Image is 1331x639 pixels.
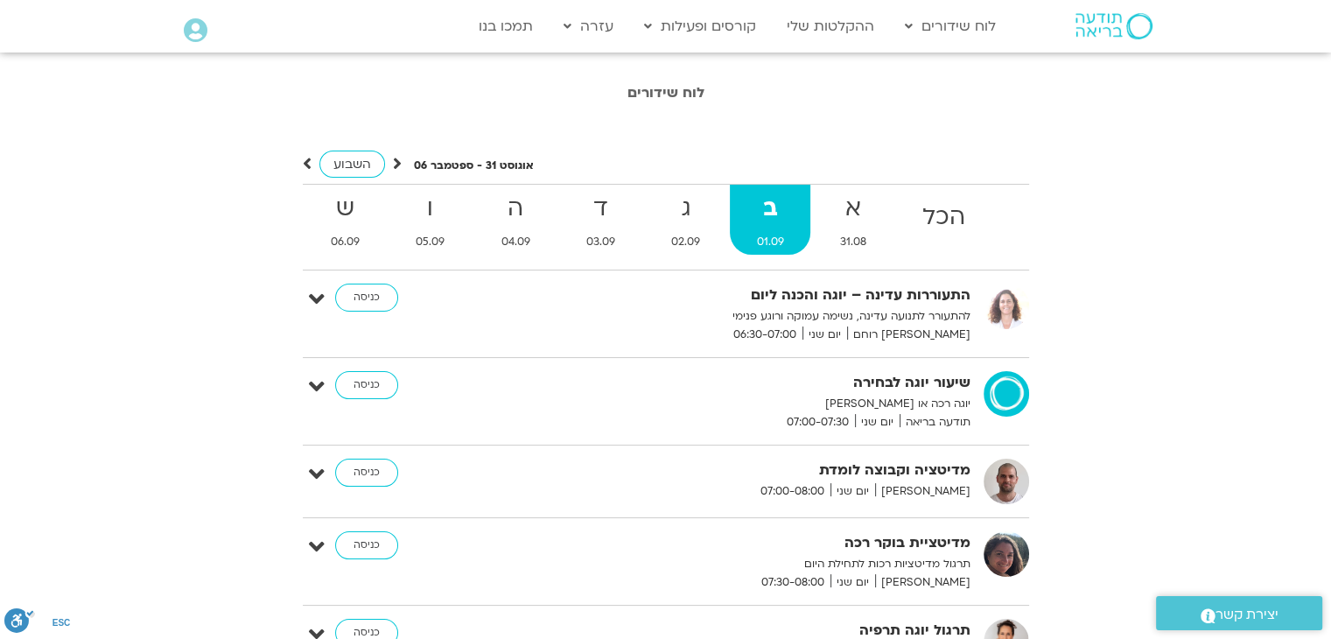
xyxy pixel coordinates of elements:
p: להתעורר לתנועה עדינה, נשימה עמוקה ורוגע פנימי [542,307,970,326]
p: אוגוסט 31 - ספטמבר 06 [414,157,534,175]
strong: הכל [896,198,991,237]
span: יום שני [802,326,847,344]
a: ג02.09 [645,185,726,255]
span: 07:30-08:00 [755,573,830,592]
a: כניסה [335,371,398,399]
strong: התעוררות עדינה – יוגה והכנה ליום [542,284,970,307]
a: ההקלטות שלי [778,10,883,43]
a: הכל [896,185,991,255]
img: תודעה בריאה [1075,13,1152,39]
a: כניסה [335,459,398,487]
span: 06:30-07:00 [727,326,802,344]
span: 05.09 [389,233,471,251]
a: תמכו בנו [470,10,542,43]
span: השבוע [333,156,371,172]
span: 04.09 [474,233,556,251]
strong: ג [645,189,726,228]
strong: ד [560,189,641,228]
strong: ב [730,189,809,228]
a: השבוע [319,151,385,178]
span: יום שני [855,413,900,432]
strong: ש [305,189,386,228]
span: [PERSON_NAME] [875,482,970,501]
a: קורסים ופעילות [635,10,765,43]
span: 03.09 [560,233,641,251]
a: ש06.09 [305,185,386,255]
span: יצירת קשר [1215,603,1278,627]
h1: לוח שידורים [176,85,1156,101]
span: 06.09 [305,233,386,251]
span: [PERSON_NAME] [875,573,970,592]
p: תרגול מדיטציות רכות לתחילת היום [542,555,970,573]
span: 31.08 [814,233,893,251]
strong: ה [474,189,556,228]
a: לוח שידורים [896,10,1005,43]
a: כניסה [335,531,398,559]
span: 07:00-07:30 [781,413,855,432]
span: יום שני [830,482,875,501]
a: ו05.09 [389,185,471,255]
a: ד03.09 [560,185,641,255]
a: ב01.09 [730,185,809,255]
a: ה04.09 [474,185,556,255]
span: יום שני [830,573,875,592]
strong: א [814,189,893,228]
a: יצירת קשר [1156,596,1322,630]
span: 02.09 [645,233,726,251]
span: 07:00-08:00 [754,482,830,501]
a: עזרה [555,10,622,43]
a: א31.08 [814,185,893,255]
strong: שיעור יוגה לבחירה [542,371,970,395]
span: תודעה בריאה [900,413,970,432]
strong: ו [389,189,471,228]
span: [PERSON_NAME] רוחם [847,326,970,344]
strong: מדיטציית בוקר רכה [542,531,970,555]
a: כניסה [335,284,398,312]
span: 01.09 [730,233,809,251]
p: יוגה רכה או [PERSON_NAME] [542,395,970,413]
strong: מדיטציה וקבוצה לומדת [542,459,970,482]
